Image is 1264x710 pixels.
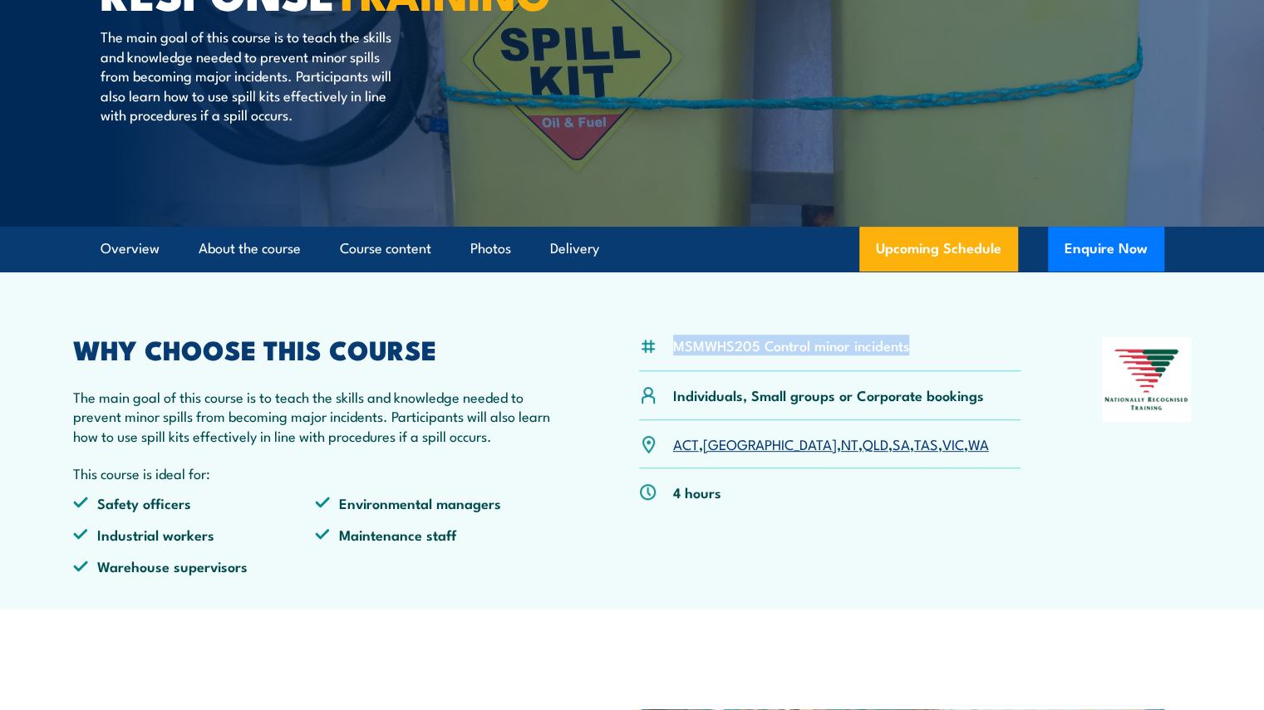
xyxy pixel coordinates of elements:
[863,433,888,453] a: QLD
[199,227,301,271] a: About the course
[1048,227,1164,272] button: Enquire Now
[73,525,316,544] li: Industrial workers
[101,227,160,271] a: Overview
[942,433,964,453] a: VIC
[315,525,558,544] li: Maintenance staff
[673,434,989,453] p: , , , , , , ,
[859,227,1018,272] a: Upcoming Schedule
[315,493,558,512] li: Environmental managers
[968,433,989,453] a: WA
[73,463,558,482] p: This course is ideal for:
[1102,337,1192,422] img: Nationally Recognised Training logo.
[673,433,699,453] a: ACT
[340,227,431,271] a: Course content
[73,556,316,575] li: Warehouse supervisors
[893,433,910,453] a: SA
[73,337,558,360] h2: WHY CHOOSE THIS COURSE
[73,387,558,445] p: The main goal of this course is to teach the skills and knowledge needed to prevent minor spills ...
[673,385,984,404] p: Individuals, Small groups or Corporate bookings
[703,433,837,453] a: [GEOGRAPHIC_DATA]
[673,482,721,502] p: 4 hours
[73,493,316,512] li: Safety officers
[470,227,511,271] a: Photos
[841,433,858,453] a: NT
[914,433,938,453] a: TAS
[673,335,909,355] li: MSMWHS205 Control minor incidents
[101,27,404,124] p: The main goal of this course is to teach the skills and knowledge needed to prevent minor spills ...
[550,227,599,271] a: Delivery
